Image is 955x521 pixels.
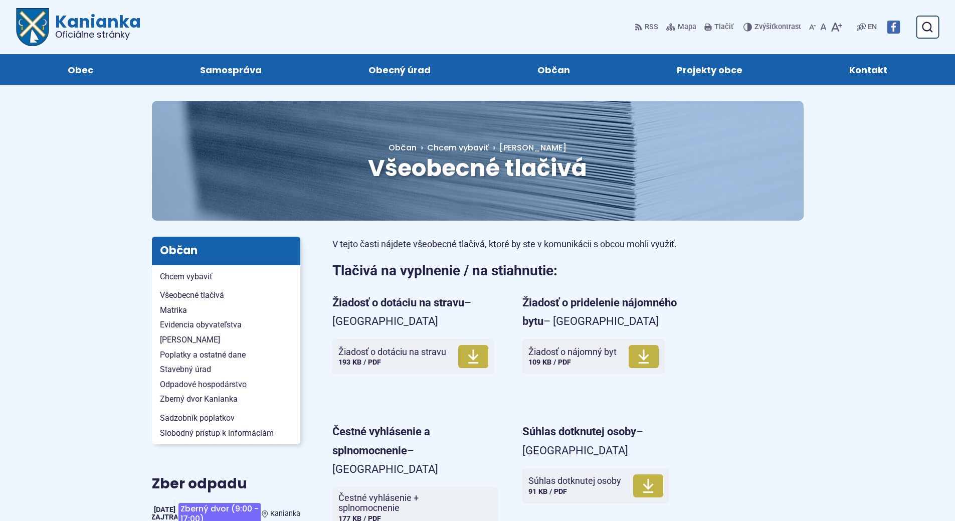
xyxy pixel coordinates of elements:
button: Zmenšiť veľkosť písma [807,17,818,38]
span: Obec [68,54,93,85]
span: 193 KB / PDF [338,358,381,367]
span: Slobodný prístup k informáciám [160,426,292,441]
a: [PERSON_NAME] [152,332,300,348]
button: Zväčšiť veľkosť písma [829,17,844,38]
span: Tlačiť [714,23,733,32]
strong: Žiadosť o dotáciu na stravu [332,296,464,309]
span: Súhlas dotknutej osoby [528,476,621,486]
a: Zberný dvor Kanianka [152,392,300,407]
span: 91 KB / PDF [528,487,567,496]
span: Sadzobník poplatkov [160,411,292,426]
span: Kanianka [49,13,141,39]
span: Projekty obce [677,54,742,85]
p: – [GEOGRAPHIC_DATA] [522,422,688,460]
a: Poplatky a ostatné dane [152,348,300,363]
span: Mapa [678,21,696,33]
span: Samospráva [200,54,262,85]
button: Zvýšiťkontrast [743,17,803,38]
a: Logo Kanianka, prejsť na domovskú stránku. [16,8,141,46]
span: Všeobecné tlačivá [368,152,587,184]
strong: Súhlas dotknutej osoby [522,425,636,438]
h3: Zber odpadu [152,476,300,492]
a: Obec [24,54,136,85]
button: Nastaviť pôvodnú veľkosť písma [818,17,829,38]
p: – [GEOGRAPHIC_DATA] [332,422,498,478]
a: Súhlas dotknutej osoby91 KB / PDF [522,468,669,503]
a: Chcem vybaviť [427,142,489,153]
img: Prejsť na Facebook stránku [887,21,900,34]
a: Kontakt [806,54,931,85]
span: Žiadosť o dotáciu na stravu [338,347,446,357]
span: Matrika [160,303,292,318]
span: EN [868,21,877,33]
a: Chcem vybaviť [152,269,300,284]
span: 109 KB / PDF [528,358,571,367]
a: Samospráva [156,54,305,85]
a: Žiadosť o dotáciu na stravu193 KB / PDF [332,339,494,374]
strong: Žiadosť o pridelenie nájomného bytu [522,296,677,327]
p: – [GEOGRAPHIC_DATA] [522,293,688,331]
span: Chcem vybaviť [160,269,292,284]
span: Všeobecné tlačivá [160,288,292,303]
a: Občan [494,54,614,85]
strong: Čestné vyhlásenie a splnomocnenie [332,425,430,456]
a: Matrika [152,303,300,318]
a: Odpadové hospodárstvo [152,377,300,392]
p: – [GEOGRAPHIC_DATA] [332,293,498,331]
span: Oficiálne stránky [55,30,141,39]
span: Čestné vyhlásenie + splnomocnenie [338,493,480,513]
a: Žiadosť o nájomný byt109 KB / PDF [522,339,665,374]
a: Sadzobník poplatkov [152,411,300,426]
span: kontrast [754,23,801,32]
span: Evidencia obyvateľstva [160,317,292,332]
span: Zvýšiť [754,23,774,31]
span: [PERSON_NAME] [160,332,292,348]
span: Žiadosť o nájomný byt [528,347,617,357]
a: Obecný úrad [325,54,474,85]
span: Zberný dvor Kanianka [160,392,292,407]
a: Všeobecné tlačivá [152,288,300,303]
span: Poplatky a ostatné dane [160,348,292,363]
a: Slobodný prístup k informáciám [152,426,300,441]
h3: Občan [152,237,300,265]
span: RSS [645,21,658,33]
a: Stavebný úrad [152,362,300,377]
span: Občan [537,54,570,85]
span: Odpadové hospodárstvo [160,377,292,392]
button: Tlačiť [702,17,735,38]
a: RSS [635,17,660,38]
a: Mapa [664,17,698,38]
span: [DATE] [154,505,175,514]
span: Stavebný úrad [160,362,292,377]
strong: Tlačivá na vyplnenie / na stiahnutie: [332,262,557,279]
a: Evidencia obyvateľstva [152,317,300,332]
a: Projekty obce [634,54,786,85]
span: Kontakt [849,54,887,85]
a: EN [866,21,879,33]
span: Obecný úrad [368,54,431,85]
span: [PERSON_NAME] [499,142,566,153]
img: Prejsť na domovskú stránku [16,8,49,46]
p: V tejto časti nájdete všeobecné tlačivá, ktoré by ste v komunikácii s obcou mohli využiť. [332,237,688,252]
span: Kanianka [270,509,300,518]
a: [PERSON_NAME] [489,142,566,153]
a: Občan [389,142,427,153]
span: Občan [389,142,417,153]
